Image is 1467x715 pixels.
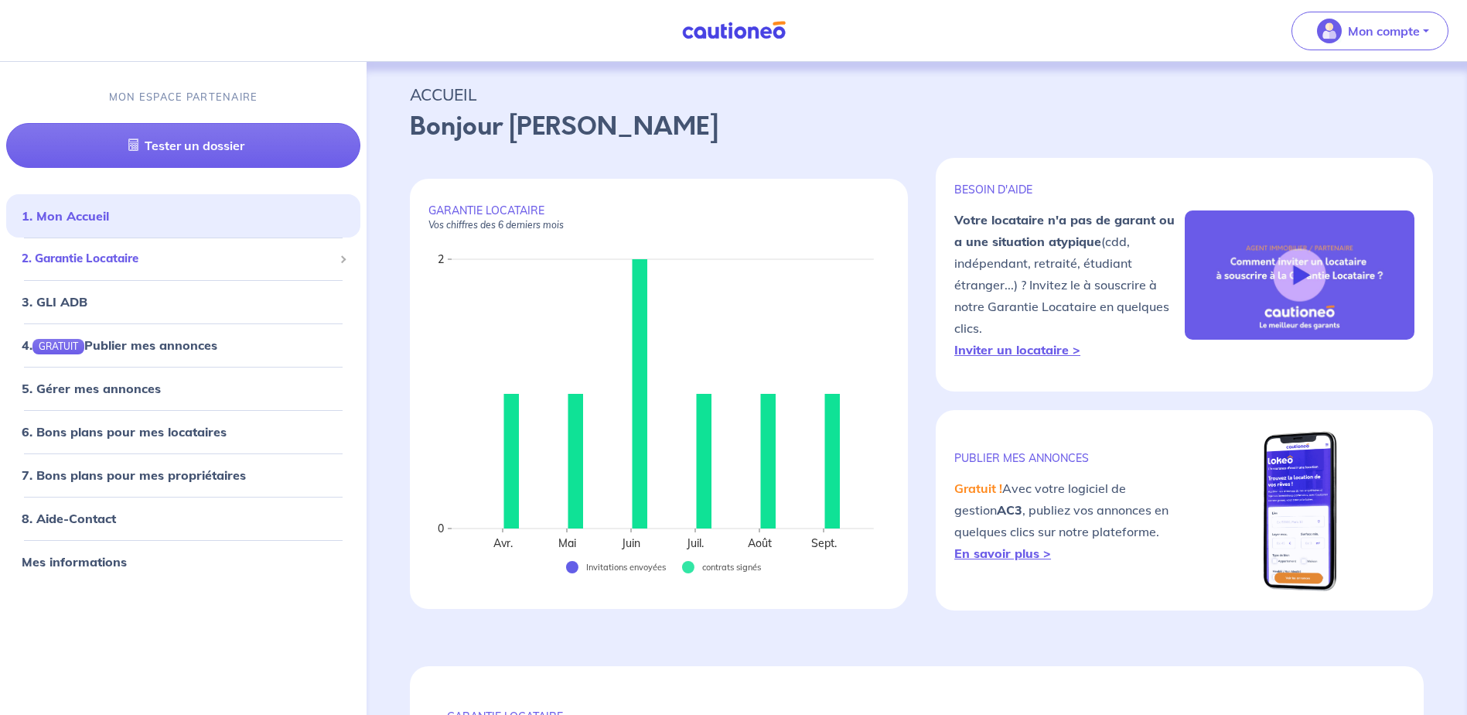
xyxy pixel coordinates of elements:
[954,209,1184,361] p: (cdd, indépendant, retraité, étudiant étranger...) ? Invitez le à souscrire à notre Garantie Loca...
[22,294,87,310] a: 3. GLI ADB
[558,536,576,550] text: Mai
[748,536,772,550] text: Août
[954,451,1184,465] p: publier mes annonces
[954,481,1002,496] em: Gratuit !
[22,467,246,483] a: 7. Bons plans pour mes propriétaires
[954,546,1051,561] a: En savoir plus >
[954,342,1080,357] a: Inviter un locataire >
[6,460,360,491] div: 7. Bons plans pour mes propriétaires
[438,522,444,535] text: 0
[109,90,258,104] p: MON ESPACE PARTENAIRE
[1317,19,1342,43] img: illu_account_valid_menu.svg
[6,330,360,361] div: 4.GRATUITPublier mes annonces
[621,536,640,550] text: Juin
[686,536,704,550] text: Juil.
[22,511,116,526] a: 8. Aide-Contact
[6,373,360,404] div: 5. Gérer mes annonces
[1348,22,1420,40] p: Mon compte
[22,337,217,353] a: 4.GRATUITPublier mes annonces
[6,503,360,534] div: 8. Aide-Contact
[6,416,360,447] div: 6. Bons plans pour mes locataires
[997,502,1022,518] strong: AC3
[6,201,360,232] div: 1. Mon Accueil
[1185,210,1414,340] img: video-gli-new-none.jpg
[1291,12,1448,50] button: illu_account_valid_menu.svgMon compte
[6,124,360,169] a: Tester un dossier
[22,424,227,440] a: 6. Bons plans pour mes locataires
[811,536,837,550] text: Sept.
[676,21,792,40] img: Cautioneo
[22,209,109,224] a: 1. Mon Accueil
[410,80,1424,108] p: ACCUEIL
[438,252,444,266] text: 2
[493,536,513,550] text: Avr.
[6,286,360,317] div: 3. GLI ADB
[22,251,333,269] span: 2. Garantie Locataire
[954,212,1175,249] strong: Votre locataire n'a pas de garant ou a une situation atypique
[6,245,360,275] div: 2. Garantie Locataire
[22,381,161,396] a: 5. Gérer mes annonces
[6,546,360,577] div: Mes informations
[954,183,1184,197] p: BESOIN D'AIDE
[22,554,127,570] a: Mes informations
[428,219,564,231] em: Vos chiffres des 6 derniers mois
[410,108,1424,145] p: Bonjour [PERSON_NAME]
[954,477,1184,564] p: Avec votre logiciel de gestion , publiez vos annonces en quelques clics sur notre plateforme.
[428,204,889,231] p: GARANTIE LOCATAIRE
[1259,429,1339,592] img: mobile-lokeo.png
